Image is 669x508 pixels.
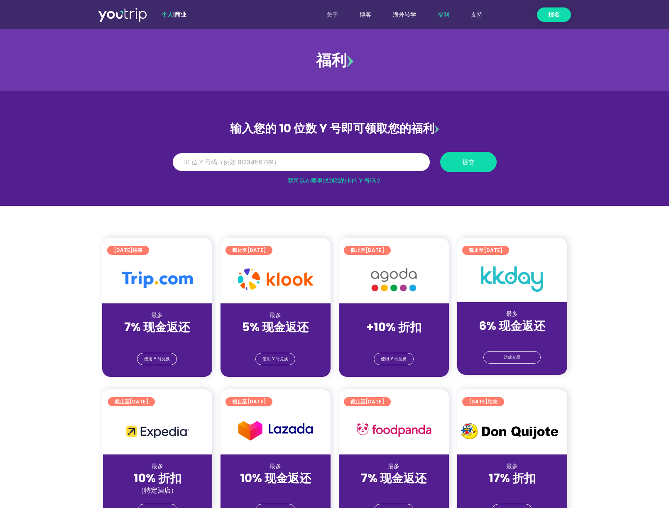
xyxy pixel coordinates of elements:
[506,462,518,470] font: 最多
[349,7,382,22] a: 博客
[124,319,190,335] font: 7% 现金返还
[469,247,484,254] font: 截止至
[162,10,173,19] font: 个人
[484,247,502,254] font: [DATE]
[483,351,541,364] a: 达成交易
[326,10,338,19] font: 关于
[107,246,149,255] a: [DATE]结束
[232,398,266,405] font: 截止至[DATE]
[255,335,295,344] font: （仅限住宿）
[361,470,426,486] font: 7% 现金返还
[471,10,483,19] font: 支持
[382,7,427,22] a: 海外转学
[173,10,175,19] font: |
[270,462,281,470] font: 最多
[462,158,475,166] font: 提交
[134,470,181,486] font: 10% 折扣
[440,152,497,172] button: 提交
[388,462,399,470] font: 最多
[114,247,142,254] font: [DATE]结束
[350,398,384,405] font: 截止至[DATE]
[427,7,460,22] a: 福利
[152,462,163,470] font: 最多
[173,152,497,178] form: Y 数
[374,335,414,344] font: （仅限住宿）
[489,470,536,486] font: 17% 折扣
[137,486,177,495] font: （特定酒店）
[366,319,421,335] font: +10% 折扣
[388,311,399,319] font: 最多
[239,7,493,22] nav: 菜单
[242,319,309,335] font: 5% 现金返还
[137,353,177,365] a: 使用 Y 号兑换
[175,10,186,19] a: 商业
[316,7,349,22] a: 关于
[151,311,163,319] font: 最多
[350,247,384,254] font: 截止至[DATE]
[548,10,560,19] font: 报名
[232,247,266,254] font: 截止至[DATE]
[144,356,170,362] font: 使用 Y 号兑换
[344,246,391,255] a: 截止至[DATE]
[374,353,414,365] a: 使用 Y 号兑换
[479,318,545,334] font: 6% 现金返还
[115,398,148,405] font: 截止至[DATE]
[506,310,518,318] font: 最多
[255,353,295,365] a: 使用 Y 号兑换
[255,486,295,495] font: （仅限住宿）
[225,397,272,406] a: 截止至[DATE]
[137,335,177,344] font: （仅限住宿）
[381,356,407,362] font: 使用 Y 号兑换
[504,354,520,360] font: 达成交易
[225,246,272,255] a: 截止至[DATE]
[288,176,382,185] a: 我可以在哪里找到我的卡的 Y 号码？
[462,397,504,406] a: [DATE]结束
[393,10,416,19] font: 海外转学
[374,486,414,495] font: （仅限住宿）
[344,397,391,406] a: 截止至[DATE]
[108,397,155,406] a: 截止至[DATE]
[462,246,509,255] a: 截止至[DATE]
[262,356,288,362] font: 使用 Y 号兑换
[438,10,449,19] font: 福利
[316,49,347,71] font: 福利
[492,333,532,343] font: （仅限住宿）
[230,120,434,137] font: 输入您的 10 位数 Y 号即可领取您的福利
[360,10,371,19] font: 博客
[460,7,493,22] a: 支持
[173,153,430,171] input: 10 位 Y 号码（例如 8123456789）
[240,470,311,486] font: 10% 现金返还
[469,398,497,405] font: [DATE]结束
[492,486,532,495] font: （仅限住宿）
[537,7,571,22] a: 报名
[270,311,281,319] font: 最多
